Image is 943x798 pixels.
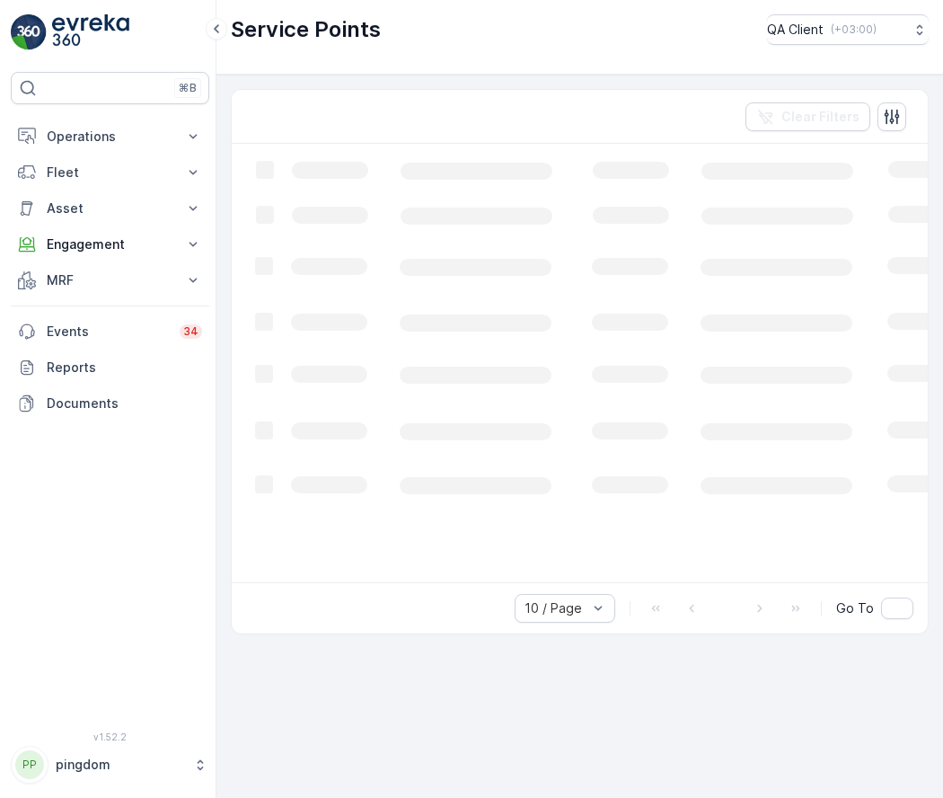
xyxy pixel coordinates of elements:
p: Service Points [231,15,381,44]
p: Fleet [47,164,173,182]
p: MRF [47,271,173,289]
p: Clear Filters [781,108,859,126]
div: PP [15,750,44,779]
p: Asset [47,199,173,217]
p: ⌘B [179,81,197,95]
span: Go To [836,599,874,617]
p: Reports [47,359,202,377]
button: Fleet [11,155,209,191]
a: Events34 [11,314,209,350]
img: logo_light-DOdMpM7g.png [52,14,129,50]
p: ( +03:00 ) [831,22,877,37]
a: Documents [11,386,209,421]
a: Reports [11,350,209,386]
button: Asset [11,191,209,226]
p: QA Client [767,21,824,39]
p: pingdom [56,756,184,774]
p: Operations [47,128,173,146]
p: Engagement [47,235,173,253]
button: Operations [11,119,209,155]
span: v 1.52.2 [11,731,209,742]
button: QA Client(+03:00) [767,14,929,45]
button: MRF [11,262,209,298]
button: PPpingdom [11,746,209,784]
img: logo [11,14,47,50]
p: Documents [47,395,202,412]
button: Clear Filters [745,102,870,131]
button: Engagement [11,226,209,262]
p: Events [47,323,169,341]
p: 34 [183,324,198,339]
